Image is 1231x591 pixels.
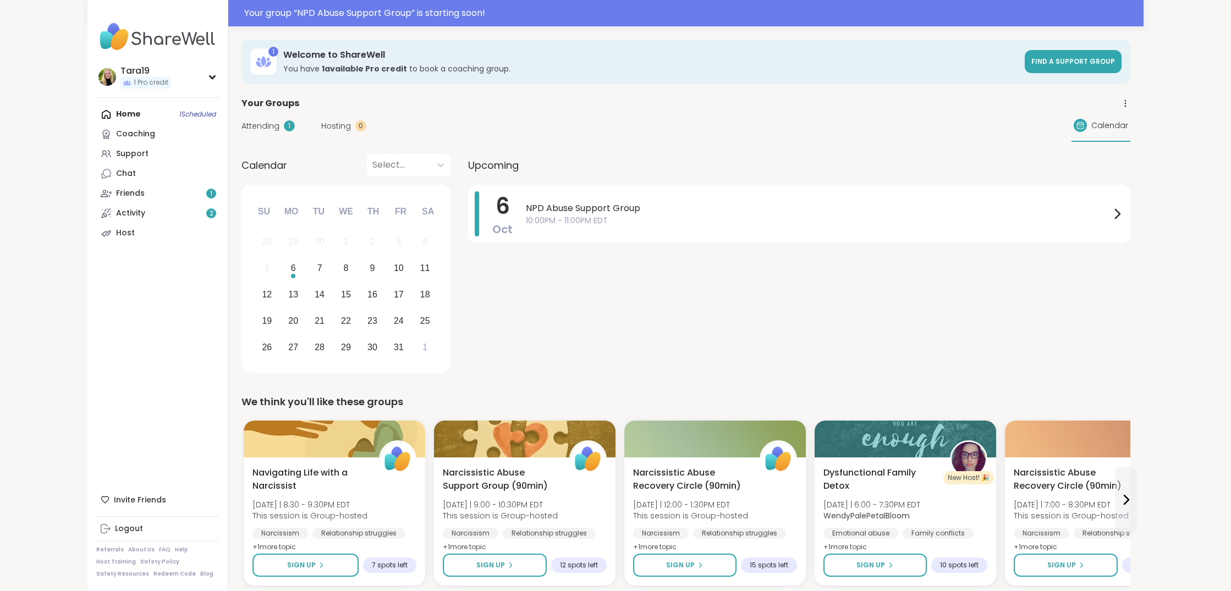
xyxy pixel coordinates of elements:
[387,257,410,280] div: Choose Friday, October 10th, 2025
[321,120,351,132] span: Hosting
[140,558,179,566] a: Safety Policy
[268,47,278,57] div: 1
[361,335,384,359] div: Choose Thursday, October 30th, 2025
[370,234,375,249] div: 2
[1014,510,1129,521] span: This session is Group-hosted
[750,561,788,570] span: 15 spots left
[159,546,171,554] a: FAQ
[334,230,358,254] div: Not available Wednesday, October 1st, 2025
[317,261,322,275] div: 7
[282,309,305,333] div: Choose Monday, October 20th, 2025
[396,234,401,249] div: 3
[422,234,427,249] div: 4
[413,335,437,359] div: Choose Saturday, November 1st, 2025
[252,510,367,521] span: This session is Group-hosted
[476,560,505,570] span: Sign Up
[633,510,748,521] span: This session is Group-hosted
[96,570,149,578] a: Safety Resources
[856,560,885,570] span: Sign Up
[526,202,1111,215] span: NPD Abuse Support Group
[334,200,358,224] div: We
[308,309,332,333] div: Choose Tuesday, October 21st, 2025
[283,49,1018,61] h3: Welcome to ShareWell
[367,287,377,302] div: 16
[1047,560,1076,570] span: Sign Up
[241,394,1130,410] div: We think you'll like these groups
[361,309,384,333] div: Choose Thursday, October 23rd, 2025
[334,283,358,307] div: Choose Wednesday, October 15th, 2025
[420,287,430,302] div: 18
[279,200,303,224] div: Mo
[443,466,557,493] span: Narcissistic Abuse Support Group (90min)
[394,340,404,355] div: 31
[394,287,404,302] div: 17
[315,287,325,302] div: 14
[175,546,188,554] a: Help
[420,313,430,328] div: 25
[361,230,384,254] div: Not available Thursday, October 2nd, 2025
[210,189,212,198] span: 1
[200,570,213,578] a: Blog
[306,200,331,224] div: Tu
[367,313,377,328] div: 23
[96,519,219,539] a: Logout
[1091,120,1128,131] span: Calendar
[416,200,440,224] div: Sa
[116,188,145,199] div: Friends
[1014,499,1129,510] span: [DATE] | 7:00 - 8:30PM EDT
[241,158,287,173] span: Calendar
[344,261,349,275] div: 8
[96,490,219,510] div: Invite Friends
[96,164,219,184] a: Chat
[361,283,384,307] div: Choose Thursday, October 16th, 2025
[823,466,938,493] span: Dysfunctional Family Detox
[1031,57,1115,66] span: Find a support group
[244,7,1137,20] div: Your group “ NPD Abuse Support Group ” is starting soon!
[361,200,386,224] div: Th
[367,340,377,355] div: 30
[633,528,689,539] div: Narcissism
[693,528,786,539] div: Relationship struggles
[413,309,437,333] div: Choose Saturday, October 25th, 2025
[254,229,438,360] div: month 2025-10
[96,558,136,566] a: Host Training
[241,97,299,110] span: Your Groups
[571,442,605,476] img: ShareWell
[492,222,513,237] span: Oct
[308,230,332,254] div: Not available Tuesday, September 30th, 2025
[823,528,898,539] div: Emotional abuse
[115,523,143,534] div: Logout
[422,340,427,355] div: 1
[443,510,558,521] span: This session is Group-hosted
[372,561,408,570] span: 7 spots left
[315,234,325,249] div: 30
[420,261,430,275] div: 11
[361,257,384,280] div: Choose Thursday, October 9th, 2025
[288,313,298,328] div: 20
[284,120,295,131] div: 1
[96,223,219,243] a: Host
[1014,466,1128,493] span: Narcissistic Abuse Recovery Circle (90min)
[116,208,145,219] div: Activity
[308,257,332,280] div: Choose Tuesday, October 7th, 2025
[334,257,358,280] div: Choose Wednesday, October 8th, 2025
[341,287,351,302] div: 15
[355,120,366,131] div: 0
[96,18,219,56] img: ShareWell Nav Logo
[952,442,986,476] img: WendyPalePetalBloom
[262,340,272,355] div: 26
[282,257,305,280] div: Choose Monday, October 6th, 2025
[96,124,219,144] a: Coaching
[288,234,298,249] div: 29
[252,499,367,510] span: [DATE] | 8:30 - 9:30PM EDT
[633,499,748,510] span: [DATE] | 12:00 - 1:30PM EDT
[262,234,272,249] div: 28
[288,287,298,302] div: 13
[633,554,737,577] button: Sign Up
[252,200,276,224] div: Su
[120,65,171,77] div: Tara19
[252,528,308,539] div: Narcissism
[312,528,405,539] div: Relationship struggles
[287,560,316,570] span: Sign Up
[940,561,979,570] span: 10 spots left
